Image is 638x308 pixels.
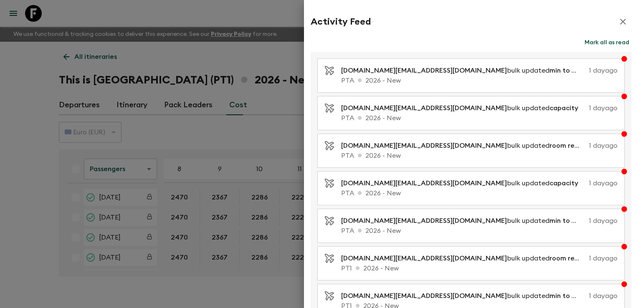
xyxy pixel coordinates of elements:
span: [DOMAIN_NAME][EMAIL_ADDRESS][DOMAIN_NAME] [341,255,507,262]
p: 1 day ago [589,291,618,301]
p: 1 day ago [588,178,618,188]
p: PTA 2026 - New [341,113,618,123]
p: bulk updated [341,66,586,76]
span: min to guarantee [549,293,606,299]
span: [DOMAIN_NAME][EMAIL_ADDRESS][DOMAIN_NAME] [341,142,507,149]
p: bulk updated [341,178,585,188]
p: 1 day ago [589,216,618,226]
button: Mark all as read [582,37,631,48]
p: 1 day ago [588,103,618,113]
span: [DOMAIN_NAME][EMAIL_ADDRESS][DOMAIN_NAME] [341,180,507,187]
span: room release days [549,255,608,262]
p: 1 day ago [589,253,618,263]
p: bulk updated [341,253,586,263]
span: [DOMAIN_NAME][EMAIL_ADDRESS][DOMAIN_NAME] [341,217,507,224]
p: PTA 2026 - New [341,188,618,198]
span: [DOMAIN_NAME][EMAIL_ADDRESS][DOMAIN_NAME] [341,105,507,111]
p: bulk updated [341,103,585,113]
p: bulk updated [341,141,586,151]
span: min to guarantee [549,217,606,224]
p: PT1 2026 - New [341,263,618,273]
span: capacity [549,180,578,187]
p: PTA 2026 - New [341,151,618,161]
p: bulk updated [341,216,586,226]
span: [DOMAIN_NAME][EMAIL_ADDRESS][DOMAIN_NAME] [341,67,507,74]
span: min to guarantee [549,67,606,74]
p: 1 day ago [589,66,618,76]
h2: Activity Feed [311,16,371,27]
p: 1 day ago [589,141,618,151]
span: [DOMAIN_NAME][EMAIL_ADDRESS][DOMAIN_NAME] [341,293,507,299]
p: PTA 2026 - New [341,226,618,236]
p: bulk updated [341,291,586,301]
p: PTA 2026 - New [341,76,618,86]
span: room release days [549,142,608,149]
span: capacity [549,105,578,111]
